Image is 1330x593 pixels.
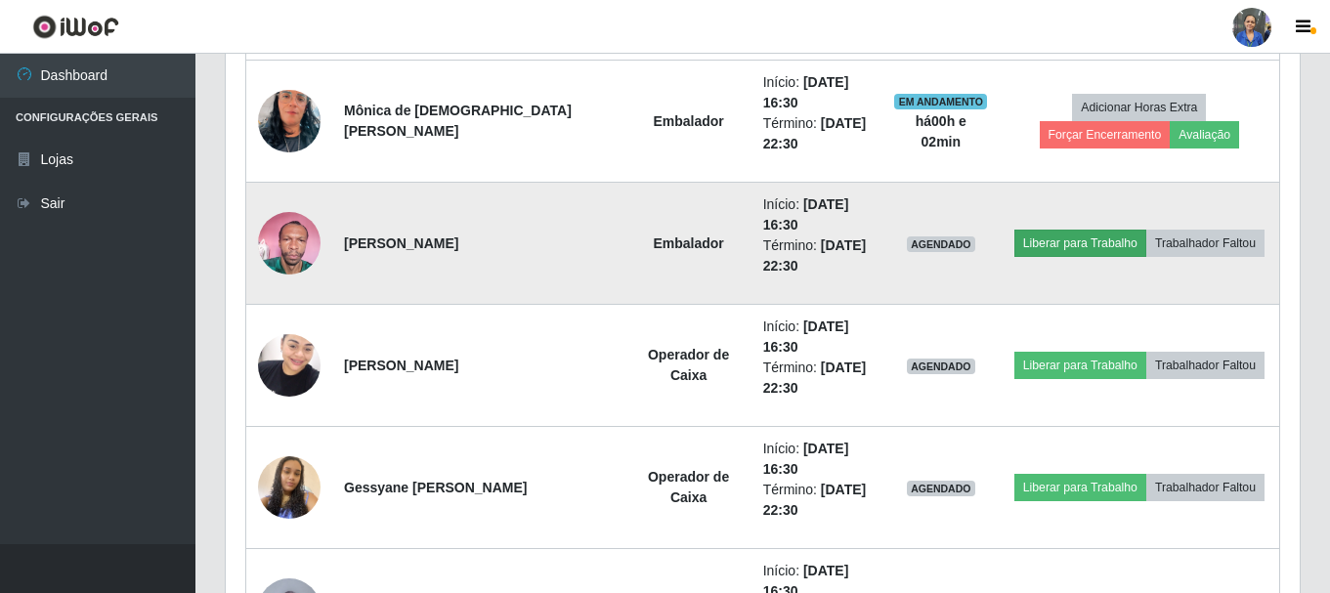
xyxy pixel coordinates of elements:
li: Término: [763,235,871,276]
li: Início: [763,439,871,480]
button: Trabalhador Faltou [1146,352,1265,379]
button: Liberar para Trabalho [1014,230,1146,257]
img: CoreUI Logo [32,15,119,39]
time: [DATE] 16:30 [763,196,849,233]
time: [DATE] 16:30 [763,318,849,355]
strong: [PERSON_NAME] [344,358,458,373]
button: Liberar para Trabalho [1014,474,1146,501]
li: Término: [763,480,871,521]
img: 1704217621089.jpeg [258,432,321,543]
button: Trabalhador Faltou [1146,230,1265,257]
img: 1652038178579.jpeg [258,323,321,406]
button: Adicionar Horas Extra [1072,94,1206,121]
button: Liberar para Trabalho [1014,352,1146,379]
strong: Operador de Caixa [648,347,729,383]
strong: Gessyane [PERSON_NAME] [344,480,528,495]
strong: [PERSON_NAME] [344,235,458,251]
strong: há 00 h e 02 min [916,113,966,149]
button: Trabalhador Faltou [1146,474,1265,501]
img: 1753956520242.jpeg [258,201,321,284]
li: Início: [763,194,871,235]
li: Início: [763,72,871,113]
li: Término: [763,113,871,154]
time: [DATE] 16:30 [763,74,849,110]
time: [DATE] 16:30 [763,441,849,477]
strong: Embalador [653,235,723,251]
button: Avaliação [1170,121,1239,148]
button: Forçar Encerramento [1040,121,1171,148]
strong: Embalador [653,113,723,129]
span: AGENDADO [907,481,975,496]
li: Término: [763,358,871,399]
span: AGENDADO [907,359,975,374]
span: EM ANDAMENTO [894,94,987,109]
strong: Operador de Caixa [648,469,729,505]
img: 1754502554745.jpeg [258,65,321,177]
li: Início: [763,317,871,358]
strong: Mônica de [DEMOGRAPHIC_DATA][PERSON_NAME] [344,103,572,139]
span: AGENDADO [907,236,975,252]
